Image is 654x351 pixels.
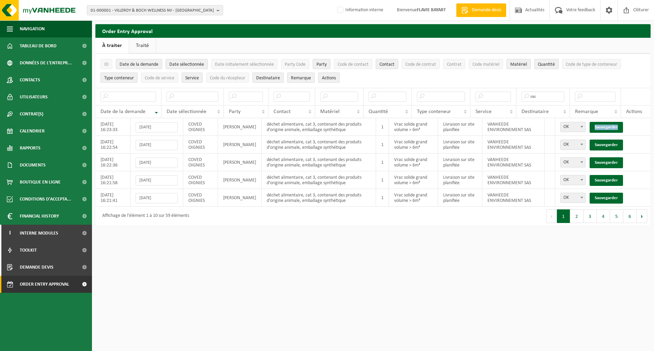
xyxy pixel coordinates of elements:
td: [PERSON_NAME] [218,189,262,207]
span: Contrat [447,62,462,67]
span: Contact [274,109,291,114]
span: Matériel [320,109,340,114]
span: OK [560,157,586,167]
td: Vrac solide grand volume > 6m³ [389,189,438,207]
span: Boutique en ligne [20,174,61,191]
td: VANHEEDE ENVIRONNEMENT SAS [482,136,545,154]
span: Actions [626,109,642,114]
a: Demande devis [456,3,506,17]
td: COVED OIGNIES [183,189,218,207]
button: 6 [623,209,637,223]
button: 5 [610,209,623,223]
td: 1 [376,189,389,207]
span: 01-000001 - VILLEROY & BOCH WELLNESS NV - [GEOGRAPHIC_DATA] [91,5,214,16]
span: Party [316,62,327,67]
button: Code de type de conteneurCode de type de conteneur: Activate to sort [562,59,621,69]
span: Conditions d'accepta... [20,191,71,208]
button: ContactContact: Activate to sort [376,59,398,69]
button: Date sélectionnéeDate sélectionnée: Activate to sort [166,59,208,69]
span: Documents [20,157,46,174]
span: Code de service [145,76,174,81]
button: Actions [318,73,340,83]
h2: Order Entry Approval [95,24,651,37]
button: Date de la demandeDate de la demande: Activate to remove sorting [116,59,162,69]
td: déchet alimentaire, cat 3, contenant des produits d'origine animale, emballage synthétique [262,154,376,171]
span: Service [476,109,492,114]
td: Vrac solide grand volume > 6m³ [389,136,438,154]
a: Sauvegarder [590,193,623,204]
span: I [7,225,13,242]
button: ContratContrat: Activate to sort [443,59,465,69]
td: [DATE] 16:21:58 [95,171,130,189]
span: Remarque [291,76,311,81]
span: Utilisateurs [20,89,48,106]
td: Vrac solide grand volume > 6m³ [389,171,438,189]
button: 01-000001 - VILLEROY & BOCH WELLNESS NV - [GEOGRAPHIC_DATA] [87,5,223,15]
td: Livraison sur site planifiée [438,154,482,171]
td: déchet alimentaire, cat 3, contenant des produits d'origine animale, emballage synthétique [262,171,376,189]
span: Actions [322,76,336,81]
span: Party Code [285,62,306,67]
span: Code de type de conteneur [566,62,617,67]
button: RemarqueRemarque: Activate to sort [287,73,315,83]
td: VANHEEDE ENVIRONNEMENT SAS [482,171,545,189]
span: Demande devis [470,7,503,14]
td: Livraison sur site planifiée [438,189,482,207]
span: Contrat(s) [20,106,43,123]
button: 1 [557,209,570,223]
button: Code de serviceCode de service: Activate to sort [141,73,178,83]
span: OK [561,122,585,132]
span: OK [561,158,585,167]
span: OK [561,193,585,203]
button: Previous [546,209,557,223]
a: Sauvegarder [590,122,623,133]
span: Matériel [510,62,527,67]
label: Information interne [336,5,383,15]
td: [PERSON_NAME] [218,154,262,171]
span: Type conteneur [104,76,134,81]
td: 1 [376,171,389,189]
button: 4 [597,209,610,223]
td: COVED OIGNIES [183,118,218,136]
td: déchet alimentaire, cat 3, contenant des produits d'origine animale, emballage synthétique [262,189,376,207]
a: Sauvegarder [590,157,623,168]
span: Interne modules [20,225,58,242]
span: Quantité [369,109,388,114]
span: Données de l'entrepr... [20,54,72,71]
button: QuantitéQuantité: Activate to sort [534,59,559,69]
span: Contacts [20,71,40,89]
span: Date de la demande [100,109,145,114]
td: COVED OIGNIES [183,171,218,189]
button: PartyParty: Activate to sort [313,59,330,69]
span: OK [561,140,585,149]
span: Financial History [20,208,59,225]
td: Livraison sur site planifiée [438,118,482,136]
span: Code du récepteur [210,76,245,81]
span: Contact [379,62,394,67]
td: Vrac solide grand volume > 6m³ [389,118,438,136]
span: Destinataire [521,109,549,114]
button: ServiceService: Activate to sort [182,73,203,83]
td: [DATE] 16:21:41 [95,189,130,207]
td: Livraison sur site planifiée [438,171,482,189]
span: Rapports [20,140,41,157]
button: 2 [570,209,583,223]
button: MatérielMatériel: Activate to sort [507,59,531,69]
button: Next [637,209,647,223]
button: Code matérielCode matériel: Activate to sort [469,59,503,69]
span: Demande devis [20,259,53,276]
button: IDID: Activate to sort [100,59,112,69]
td: [DATE] 16:22:36 [95,154,130,171]
span: Tableau de bord [20,37,57,54]
button: Code de contratCode de contrat: Activate to sort [402,59,440,69]
td: [PERSON_NAME] [218,136,262,154]
a: Sauvegarder [590,175,623,186]
button: DestinataireDestinataire : Activate to sort [252,73,284,83]
td: déchet alimentaire, cat 3, contenant des produits d'origine animale, emballage synthétique [262,118,376,136]
span: Date de la demande [120,62,158,67]
span: Date initialement sélectionnée [215,62,274,67]
td: [DATE] 16:23:33 [95,118,130,136]
div: Affichage de l'élément 1 à 10 sur 59 éléments [99,210,189,222]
